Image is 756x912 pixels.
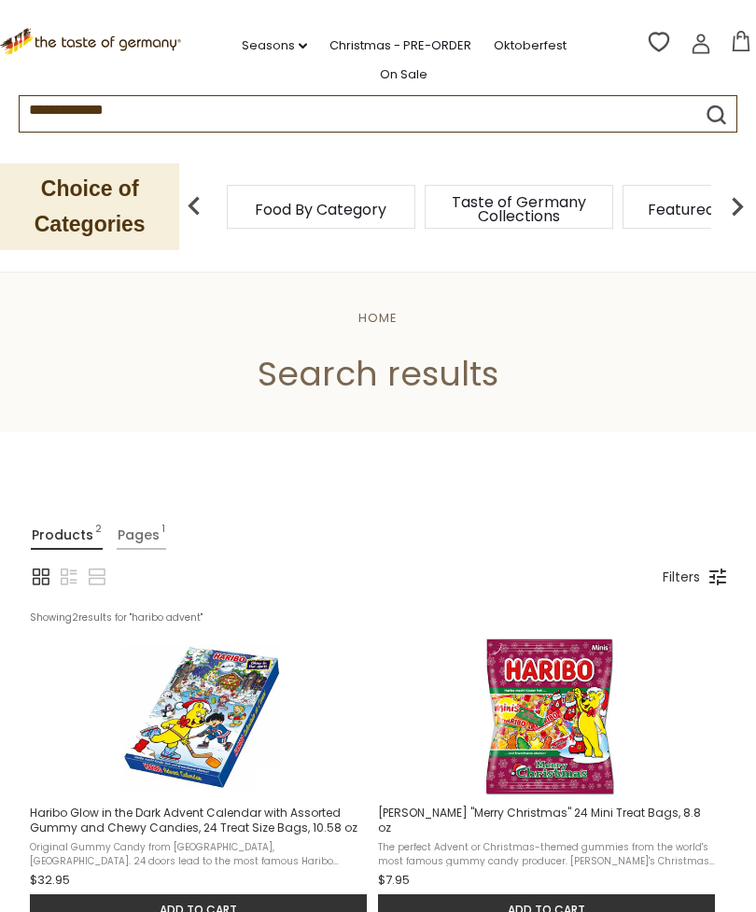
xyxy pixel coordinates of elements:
[30,806,369,835] span: Haribo Glow in the Dark Advent Calendar with Assorted Gummy and Chewy Candies, 24 Treat Size Bags...
[30,566,52,588] a: View grid mode
[358,309,398,327] a: Home
[58,566,80,588] a: View list mode
[653,561,709,593] a: Filters
[329,35,471,56] a: Christmas - PRE-ORDER
[58,353,698,395] h1: Search results
[378,871,410,890] span: $7.95
[31,521,103,550] a: View Products Tab
[380,64,427,85] a: On Sale
[242,35,307,56] a: Seasons
[175,188,213,225] img: previous arrow
[72,610,78,624] b: 2
[444,195,594,223] a: Taste of Germany Collections
[378,840,717,866] span: The perfect Advent or Christmas-themed gummies from the world's most famous gummy candy producer....
[95,522,102,547] span: 2
[255,203,386,217] a: Food By Category
[719,188,756,225] img: next arrow
[86,566,108,588] a: View row mode
[378,806,717,835] span: [PERSON_NAME] "Merry Christmas" 24 Mini Treat Bags, 8.8 oz
[117,521,166,550] a: View Pages Tab
[494,35,567,56] a: Oktoberfest
[161,522,165,547] span: 1
[30,871,70,890] span: $32.95
[30,840,369,866] span: Original Gummy Candy from [GEOGRAPHIC_DATA], [GEOGRAPHIC_DATA]. 24 doors lead to the most famous ...
[122,638,281,796] img: Haribo Glow in the Dark Advent Calendar with Assorted Gummy and Chewy Candies, 24 Treat Size Bags...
